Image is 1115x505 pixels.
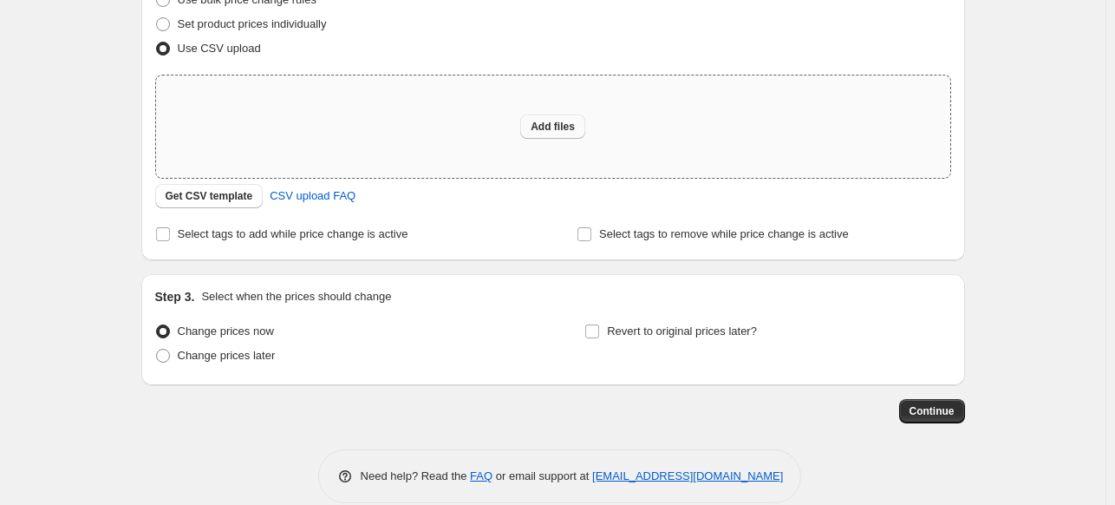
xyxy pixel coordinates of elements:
span: Set product prices individually [178,17,327,30]
p: Select when the prices should change [201,288,391,305]
span: Select tags to add while price change is active [178,227,408,240]
span: Need help? Read the [361,469,471,482]
span: Use CSV upload [178,42,261,55]
button: Continue [899,399,965,423]
span: Select tags to remove while price change is active [599,227,849,240]
a: [EMAIL_ADDRESS][DOMAIN_NAME] [592,469,783,482]
span: Change prices later [178,349,276,362]
a: CSV upload FAQ [259,182,366,210]
span: Continue [910,404,955,418]
span: Change prices now [178,325,274,338]
span: CSV upload FAQ [270,187,355,205]
a: FAQ [470,469,492,482]
span: Revert to original prices later? [607,325,757,338]
button: Get CSV template [155,184,264,208]
span: Add files [531,120,575,134]
h2: Step 3. [155,288,195,305]
span: or email support at [492,469,592,482]
span: Get CSV template [166,189,253,203]
button: Add files [520,115,585,139]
